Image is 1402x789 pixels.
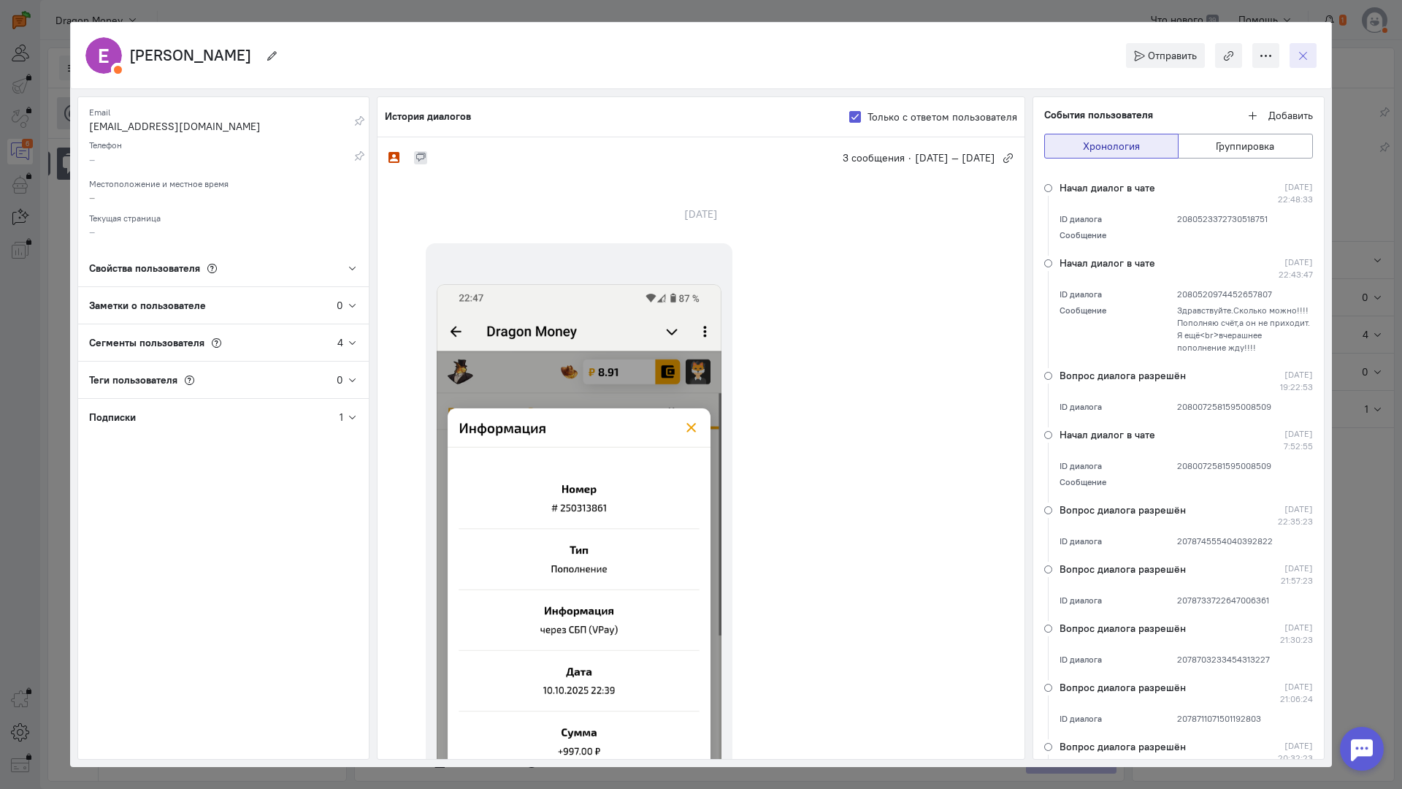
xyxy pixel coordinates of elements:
[89,119,354,137] div: [EMAIL_ADDRESS][DOMAIN_NAME]
[89,136,122,150] small: Телефон
[1060,304,1173,354] div: Сообщение
[1278,752,1313,764] div: 20:32:23
[867,110,1017,124] label: Только с ответом пользователя
[1281,562,1313,574] div: [DATE]
[1060,503,1186,517] div: Вопрос диалога разрешён
[337,298,343,313] div: 0
[1280,621,1313,633] div: [DATE]
[337,373,343,387] div: 0
[89,336,204,349] span: Сегменты пользователя
[1126,43,1205,68] button: Отправить
[1278,193,1313,205] div: 22:48:33
[89,152,354,170] div: –
[1148,49,1197,62] span: Отправить
[1060,213,1173,225] div: ID диалога
[1060,229,1173,241] div: Сообщение
[1280,693,1313,705] div: 21:06:24
[1177,535,1273,546] span: 2078745554040392822
[1268,109,1313,122] span: Добавить
[78,287,337,324] div: Заметки о пользователе
[1060,535,1173,547] div: ID диалога
[129,47,251,64] h3: [PERSON_NAME]
[1177,595,1269,606] span: 2078733722647006361
[89,191,95,204] span: –
[1280,680,1313,693] div: [DATE]
[89,262,200,275] span: Свойства пользователя
[1177,401,1271,412] span: 2080072581595008509
[1278,503,1313,515] div: [DATE]
[1278,180,1313,193] div: [DATE]
[1060,180,1155,195] div: Начал диалог в чате
[1280,368,1313,381] div: [DATE]
[1281,574,1313,587] div: 21:57:23
[1216,140,1274,153] span: Группировка
[668,204,734,224] div: [DATE]
[1177,213,1268,224] span: 2080523372730518751
[1177,713,1261,724] span: 2078711071501192803
[1284,440,1313,452] div: 7:52:55
[1060,476,1173,488] div: Сообщение
[89,225,95,238] span: –
[1044,110,1153,121] h5: События пользователя
[908,150,911,165] span: ·
[1060,680,1186,695] div: Вопрос диалога разрешён
[1177,289,1272,300] span: 2080520974452657807
[1278,739,1313,752] div: [DATE]
[1060,460,1173,472] div: ID диалога
[1060,288,1173,300] div: ID диалога
[1060,256,1155,270] div: Начал диалог в чате
[78,399,340,435] div: Подписки
[1060,368,1186,383] div: Вопрос диалога разрешён
[1177,654,1270,665] span: 2078703233454313227
[1060,653,1173,666] div: ID диалога
[1177,460,1271,471] span: 2080072581595008509
[1060,427,1155,442] div: Начал диалог в чате
[1279,256,1313,268] div: [DATE]
[1278,515,1313,527] div: 22:35:23
[1083,140,1140,153] span: Хронология
[915,150,995,165] span: [DATE] — [DATE]
[1060,712,1173,725] div: ID диалога
[337,335,343,350] div: 4
[1280,633,1313,646] div: 21:30:23
[89,208,358,224] div: Текущая страница
[1060,739,1186,754] div: Вопрос диалога разрешён
[89,103,110,118] small: Email
[385,111,471,122] h5: История диалогов
[340,410,343,424] div: 1
[89,174,358,190] div: Местоположение и местное время
[1247,108,1313,123] button: Добавить
[1177,305,1310,353] span: Здравствуйте.Сколько можно!!!! Пополняю счёт,а он не приходит. Я ещё<br>вчерашнее пополнение жду!!!!
[843,150,905,165] span: 3 сообщения
[1284,427,1313,440] div: [DATE]
[1060,400,1173,413] div: ID диалога
[98,42,110,68] text: E
[89,373,177,386] span: Теги пользователя
[1060,594,1173,606] div: ID диалога
[1060,621,1186,636] div: Вопрос диалога разрешён
[1280,381,1313,393] div: 19:22:53
[1060,562,1186,576] div: Вопрос диалога разрешён
[1279,268,1313,281] div: 22:43:47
